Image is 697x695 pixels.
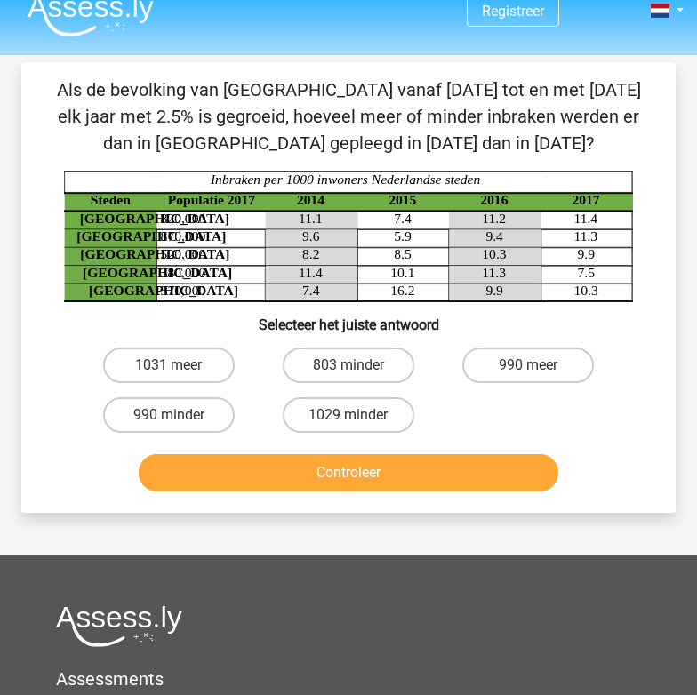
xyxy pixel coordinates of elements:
tspan: [GEOGRAPHIC_DATA] [80,211,229,226]
button: Controleer [139,454,558,491]
tspan: [GEOGRAPHIC_DATA] [89,283,238,298]
tspan: 2015 [389,192,416,207]
tspan: [GEOGRAPHIC_DATA] [83,265,232,280]
a: Registreer [482,3,544,20]
tspan: Inbraken per 1000 inwoners Nederlandse steden [210,172,481,187]
tspan: 9.9 [578,246,596,261]
tspan: Populatie 2017 [168,192,255,207]
tspan: 7.5 [578,265,596,280]
p: Als de bevolking van [GEOGRAPHIC_DATA] vanaf [DATE] tot en met [DATE] elk jaar met 2.5% is gegroe... [50,76,647,156]
tspan: 11.2 [482,211,506,226]
label: 1029 minder [283,397,415,433]
img: Assessly logo [56,605,182,647]
tspan: 8.2 [302,246,319,261]
tspan: 7.4 [394,211,412,226]
label: 803 minder [283,347,415,383]
h5: Assessments [56,668,641,690]
tspan: 11.4 [299,265,323,280]
tspan: 380,000 [161,265,206,280]
tspan: 11.3 [482,265,506,280]
tspan: 16.2 [390,283,414,298]
tspan: 2016 [480,192,508,207]
tspan: 2017 [572,192,599,207]
tspan: 7.4 [302,283,320,298]
tspan: 9.4 [485,228,503,244]
tspan: 9.9 [485,283,503,298]
h6: Selecteer het juiste antwoord [50,302,647,333]
tspan: 10.3 [482,246,506,261]
tspan: 2014 [297,192,324,207]
tspan: 820,000 [161,211,206,226]
tspan: 10.3 [573,283,597,298]
tspan: 370,000 [161,283,206,298]
tspan: [GEOGRAPHIC_DATA] [76,228,226,244]
label: 1031 meer [103,347,236,383]
tspan: 9.6 [302,228,320,244]
label: 990 minder [103,397,236,433]
tspan: 11.3 [573,228,597,244]
tspan: Steden [91,192,131,207]
tspan: 870,000 [161,228,206,244]
tspan: 10.1 [390,265,414,280]
tspan: 5.9 [394,228,412,244]
tspan: 8.5 [394,246,412,261]
tspan: 520,000 [161,246,206,261]
label: 990 meer [462,347,595,383]
tspan: 11.1 [299,211,323,226]
tspan: 11.4 [573,211,597,226]
tspan: [GEOGRAPHIC_DATA] [80,246,229,261]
